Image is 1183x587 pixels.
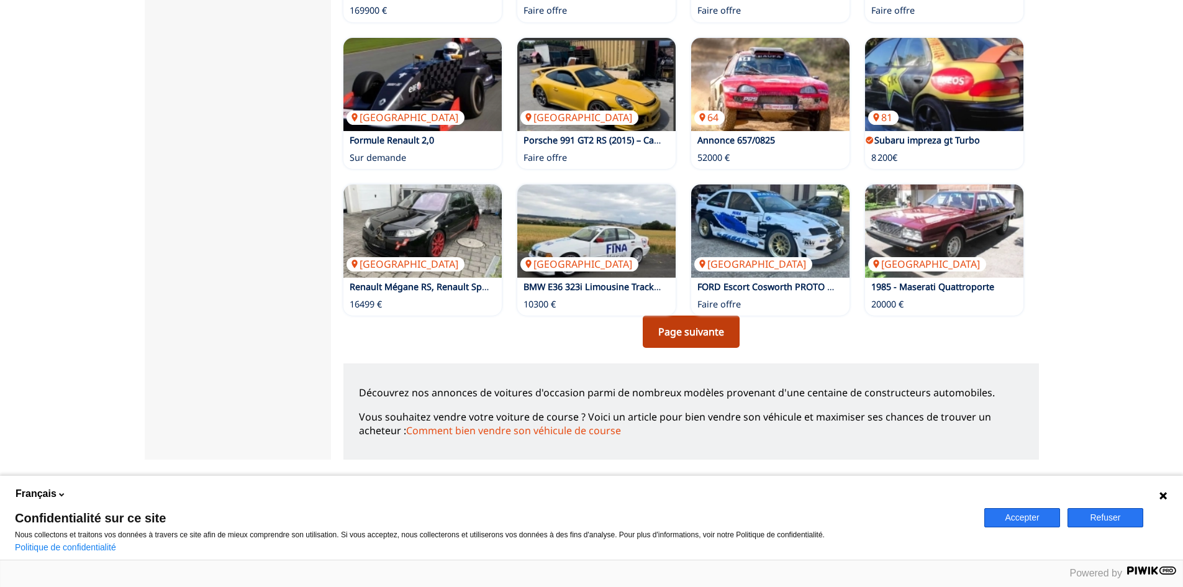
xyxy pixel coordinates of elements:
[15,530,969,539] p: Nous collectons et traitons vos données à travers ce site afin de mieux comprendre son utilisatio...
[350,4,387,17] p: 169900 €
[871,281,994,293] a: 1985 - Maserati Quattroporte
[691,184,850,278] a: FORD Escort Cosworth PROTO by Gabat[GEOGRAPHIC_DATA]
[865,38,1023,131] img: Subaru impreza gt Turbo
[517,38,676,131] a: Porsche 991 GT2 RS (2015) – Caisse nue[GEOGRAPHIC_DATA]
[524,4,567,17] p: Faire offre
[868,111,899,124] p: 81
[347,111,465,124] p: [GEOGRAPHIC_DATA]
[524,298,556,311] p: 10300 €
[343,38,502,131] img: Formule Renault 2,0
[520,111,638,124] p: [GEOGRAPHIC_DATA]
[697,134,775,146] a: Annonce 657/0825
[1070,568,1123,578] span: Powered by
[524,152,567,164] p: Faire offre
[359,410,1023,438] p: Vous souhaitez vendre votre voiture de course ? Voici un article pour bien vendre son véhicule et...
[871,152,897,164] p: 8 200€
[984,508,1060,527] button: Accepter
[694,111,725,124] p: 64
[520,257,638,271] p: [GEOGRAPHIC_DATA]
[524,134,689,146] a: Porsche 991 GT2 RS (2015) – Caisse nue
[524,281,759,293] a: BMW E36 323i Limousine Tracktool KW V3 Protrack ONE
[350,152,406,164] p: Sur demande
[697,281,864,293] a: FORD Escort Cosworth PROTO by Gabat
[691,184,850,278] img: FORD Escort Cosworth PROTO by Gabat
[343,184,502,278] img: Renault Mégane RS, Renault Sport
[871,4,915,17] p: Faire offre
[517,184,676,278] img: BMW E36 323i Limousine Tracktool KW V3 Protrack ONE
[697,152,730,164] p: 52000 €
[347,257,465,271] p: [GEOGRAPHIC_DATA]
[350,281,494,293] a: Renault Mégane RS, Renault Sport
[359,386,1023,399] p: Découvrez nos annonces de voitures d'occasion parmi de nombreux modèles provenant d'une centaine ...
[343,38,502,131] a: Formule Renault 2,0[GEOGRAPHIC_DATA]
[1067,508,1143,527] button: Refuser
[871,298,904,311] p: 20000 €
[406,424,621,437] a: Comment bien vendre son véhicule de course
[691,38,850,131] img: Annonce 657/0825
[350,134,434,146] a: Formule Renault 2,0
[697,4,741,17] p: Faire offre
[691,38,850,131] a: Annonce 657/082564
[643,316,740,348] a: Page suivante
[865,184,1023,278] img: 1985 - Maserati Quattroporte
[15,512,969,524] span: Confidentialité sur ce site
[865,38,1023,131] a: Subaru impreza gt Turbo 81
[865,184,1023,278] a: 1985 - Maserati Quattroporte[GEOGRAPHIC_DATA]
[15,542,116,552] a: Politique de confidentialité
[868,257,986,271] p: [GEOGRAPHIC_DATA]
[350,298,382,311] p: 16499 €
[16,487,57,501] span: Français
[343,184,502,278] a: Renault Mégane RS, Renault Sport[GEOGRAPHIC_DATA]
[517,184,676,278] a: BMW E36 323i Limousine Tracktool KW V3 Protrack ONE[GEOGRAPHIC_DATA]
[694,257,812,271] p: [GEOGRAPHIC_DATA]
[874,134,980,146] a: Subaru impreza gt Turbo
[697,298,741,311] p: Faire offre
[517,38,676,131] img: Porsche 991 GT2 RS (2015) – Caisse nue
